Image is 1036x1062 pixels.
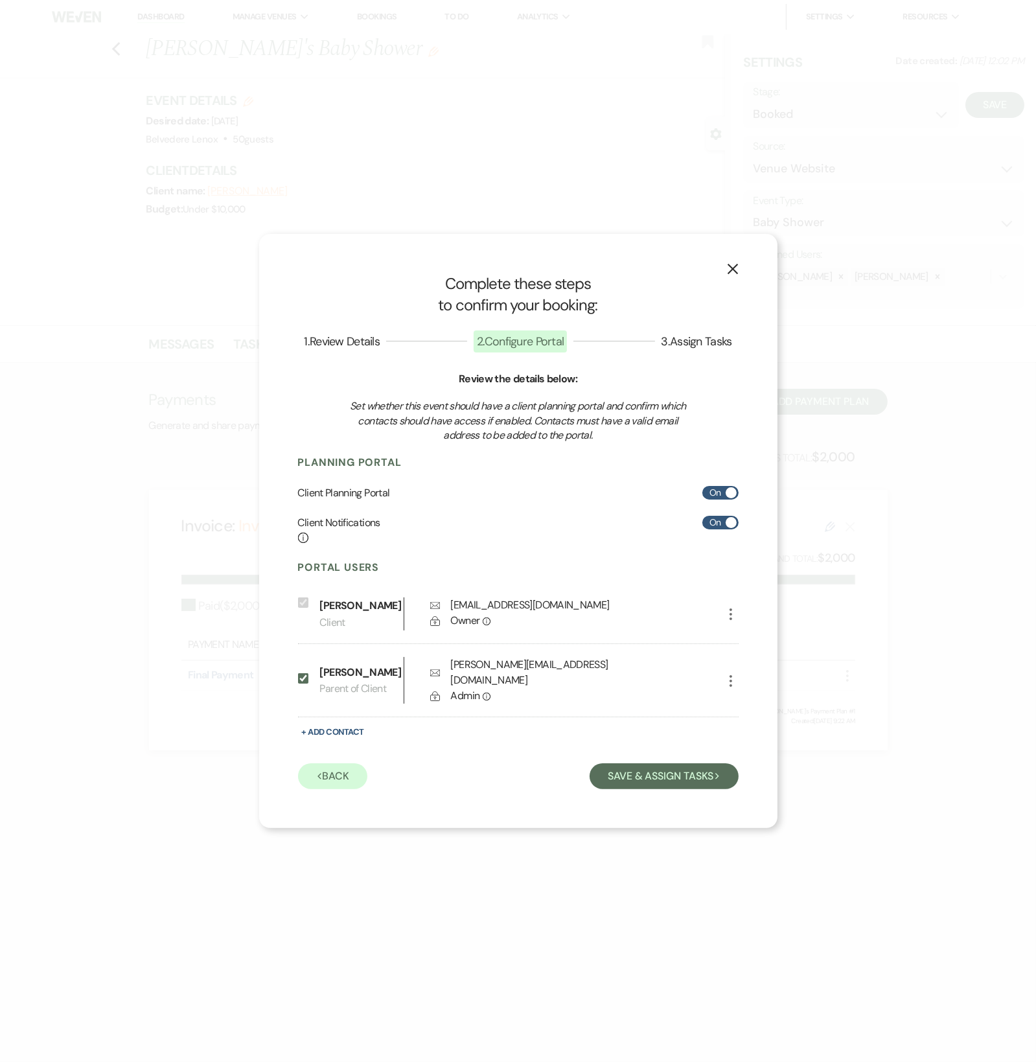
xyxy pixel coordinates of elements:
[320,664,397,681] p: [PERSON_NAME]
[474,330,567,352] span: 2 . Configure Portal
[451,657,650,688] div: [PERSON_NAME][EMAIL_ADDRESS][DOMAIN_NAME]
[342,399,695,443] h3: Set whether this event should have a client planning portal and confirm which contacts should hav...
[320,614,404,631] p: Client
[320,680,404,697] p: Parent of Client
[298,336,386,347] button: 1.Review Details
[298,273,739,316] h1: Complete these steps to confirm your booking:
[451,597,610,613] div: [EMAIL_ADDRESS][DOMAIN_NAME]
[709,485,721,501] span: On
[298,560,739,575] h4: Portal Users
[298,763,368,789] button: Back
[451,688,742,704] div: Admin
[467,336,573,347] button: 2.Configure Portal
[662,334,732,349] span: 3 . Assign Tasks
[298,456,739,470] h4: Planning Portal
[298,372,739,386] h6: Review the details below:
[298,486,390,500] h6: Client Planning Portal
[298,724,368,740] button: + Add Contact
[655,336,739,347] button: 3.Assign Tasks
[709,514,721,531] span: On
[590,763,738,789] button: Save & Assign Tasks
[320,597,397,614] p: [PERSON_NAME]
[451,613,742,629] div: Owner
[298,516,380,545] h6: Client Notifications
[305,334,380,349] span: 1 . Review Details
